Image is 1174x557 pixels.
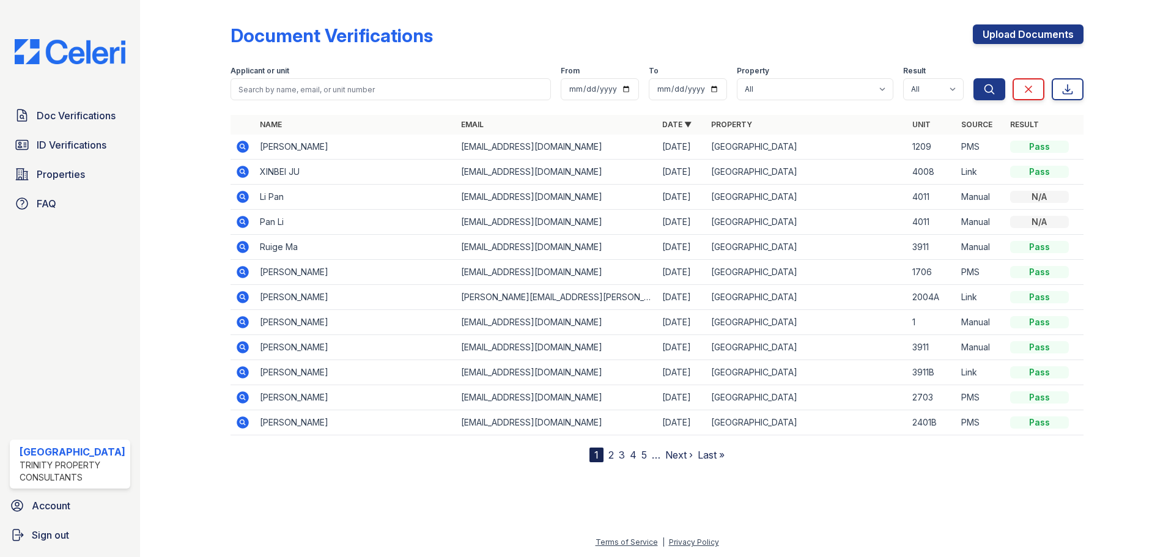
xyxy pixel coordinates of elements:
td: 1 [907,310,956,335]
td: [EMAIL_ADDRESS][DOMAIN_NAME] [456,185,657,210]
td: [DATE] [657,185,706,210]
span: Doc Verifications [37,108,116,123]
a: Upload Documents [973,24,1084,44]
a: Result [1010,120,1039,129]
td: 3911 [907,235,956,260]
div: | [662,537,665,547]
td: 3911 [907,335,956,360]
td: [DATE] [657,360,706,385]
a: 3 [619,449,625,461]
td: [DATE] [657,235,706,260]
td: [EMAIL_ADDRESS][DOMAIN_NAME] [456,235,657,260]
td: [EMAIL_ADDRESS][DOMAIN_NAME] [456,360,657,385]
div: Pass [1010,266,1069,278]
div: Document Verifications [231,24,433,46]
a: Properties [10,162,130,186]
td: [PERSON_NAME] [255,335,456,360]
td: Manual [956,210,1005,235]
td: [DATE] [657,385,706,410]
a: Unit [912,120,931,129]
td: Manual [956,310,1005,335]
span: Properties [37,167,85,182]
td: [DATE] [657,135,706,160]
a: Account [5,493,135,518]
a: Privacy Policy [669,537,719,547]
a: Property [711,120,752,129]
div: Pass [1010,166,1069,178]
span: Sign out [32,528,69,542]
div: Pass [1010,241,1069,253]
a: 5 [641,449,647,461]
td: [GEOGRAPHIC_DATA] [706,360,907,385]
a: Doc Verifications [10,103,130,128]
td: [GEOGRAPHIC_DATA] [706,385,907,410]
td: 4011 [907,210,956,235]
div: Pass [1010,341,1069,353]
td: [EMAIL_ADDRESS][DOMAIN_NAME] [456,410,657,435]
td: [GEOGRAPHIC_DATA] [706,185,907,210]
td: Link [956,285,1005,310]
td: [PERSON_NAME][EMAIL_ADDRESS][PERSON_NAME][DOMAIN_NAME] [456,285,657,310]
a: FAQ [10,191,130,216]
td: [EMAIL_ADDRESS][DOMAIN_NAME] [456,310,657,335]
td: [DATE] [657,410,706,435]
div: Pass [1010,366,1069,378]
td: [EMAIL_ADDRESS][DOMAIN_NAME] [456,210,657,235]
td: PMS [956,135,1005,160]
td: 2004A [907,285,956,310]
div: N/A [1010,191,1069,203]
td: [PERSON_NAME] [255,310,456,335]
td: [GEOGRAPHIC_DATA] [706,160,907,185]
a: Date ▼ [662,120,692,129]
td: [DATE] [657,260,706,285]
div: Pass [1010,316,1069,328]
a: Email [461,120,484,129]
a: ID Verifications [10,133,130,157]
td: [DATE] [657,160,706,185]
td: [DATE] [657,210,706,235]
a: Terms of Service [596,537,658,547]
a: 2 [608,449,614,461]
td: [PERSON_NAME] [255,285,456,310]
td: [GEOGRAPHIC_DATA] [706,310,907,335]
a: Name [260,120,282,129]
div: [GEOGRAPHIC_DATA] [20,444,125,459]
span: FAQ [37,196,56,211]
label: From [561,66,580,76]
div: 1 [589,448,604,462]
td: PMS [956,260,1005,285]
a: Last » [698,449,725,461]
td: [EMAIL_ADDRESS][DOMAIN_NAME] [456,260,657,285]
td: 3911B [907,360,956,385]
div: N/A [1010,216,1069,228]
td: Manual [956,185,1005,210]
td: [DATE] [657,335,706,360]
td: XINBEI JU [255,160,456,185]
td: 2703 [907,385,956,410]
td: [PERSON_NAME] [255,360,456,385]
td: [EMAIL_ADDRESS][DOMAIN_NAME] [456,160,657,185]
td: 4008 [907,160,956,185]
a: Next › [665,449,693,461]
td: [GEOGRAPHIC_DATA] [706,285,907,310]
span: ID Verifications [37,138,106,152]
label: To [649,66,659,76]
td: PMS [956,385,1005,410]
td: [PERSON_NAME] [255,260,456,285]
div: Pass [1010,391,1069,404]
td: Li Pan [255,185,456,210]
label: Property [737,66,769,76]
td: [EMAIL_ADDRESS][DOMAIN_NAME] [456,135,657,160]
td: 1209 [907,135,956,160]
td: [GEOGRAPHIC_DATA] [706,260,907,285]
td: Manual [956,335,1005,360]
div: Pass [1010,416,1069,429]
td: Manual [956,235,1005,260]
td: Ruige Ma [255,235,456,260]
a: Sign out [5,523,135,547]
td: [DATE] [657,285,706,310]
span: … [652,448,660,462]
label: Result [903,66,926,76]
input: Search by name, email, or unit number [231,78,551,100]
